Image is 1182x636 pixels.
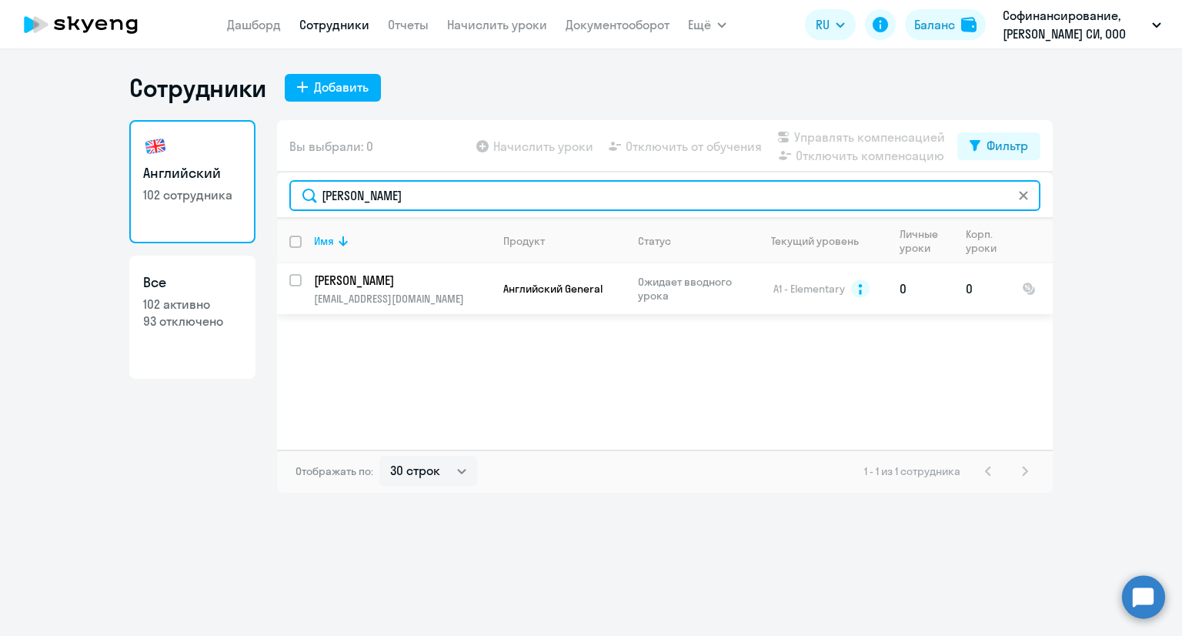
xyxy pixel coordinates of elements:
[887,263,953,314] td: 0
[388,17,429,32] a: Отчеты
[995,6,1169,43] button: Софинансирование, [PERSON_NAME] СИ, ООО
[129,256,255,379] a: Все102 активно93 отключено
[756,234,886,248] div: Текущий уровень
[1003,6,1146,43] p: Софинансирование, [PERSON_NAME] СИ, ООО
[688,9,726,40] button: Ещё
[961,17,977,32] img: balance
[566,17,669,32] a: Документооборот
[314,292,490,306] p: [EMAIL_ADDRESS][DOMAIN_NAME]
[227,17,281,32] a: Дашборд
[143,186,242,203] p: 102 сотрудника
[289,180,1040,211] input: Поиск по имени, email, продукту или статусу
[143,313,242,330] p: 93 отключено
[816,15,830,34] span: RU
[957,132,1040,160] button: Фильтр
[905,9,986,40] button: Балансbalance
[900,227,943,255] div: Личные уроки
[805,9,856,40] button: RU
[638,234,743,248] div: Статус
[503,282,603,296] span: Английский General
[129,120,255,243] a: Английский102 сотрудника
[295,464,373,478] span: Отображать по:
[314,78,369,96] div: Добавить
[143,273,242,293] h3: Все
[503,234,545,248] div: Продукт
[900,227,953,255] div: Личные уроки
[143,134,168,159] img: english
[503,234,625,248] div: Продукт
[773,282,845,296] span: A1 - Elementary
[129,72,266,103] h1: Сотрудники
[289,137,373,156] span: Вы выбрали: 0
[638,275,743,303] p: Ожидает вводного урока
[447,17,547,32] a: Начислить уроки
[143,163,242,183] h3: Английский
[771,234,859,248] div: Текущий уровень
[299,17,369,32] a: Сотрудники
[914,15,955,34] div: Баланс
[314,272,488,289] p: [PERSON_NAME]
[314,234,490,248] div: Имя
[638,234,671,248] div: Статус
[314,272,490,289] a: [PERSON_NAME]
[966,227,1009,255] div: Корп. уроки
[987,136,1028,155] div: Фильтр
[953,263,1010,314] td: 0
[285,74,381,102] button: Добавить
[966,227,999,255] div: Корп. уроки
[314,234,334,248] div: Имя
[864,464,960,478] span: 1 - 1 из 1 сотрудника
[688,15,711,34] span: Ещё
[143,296,242,313] p: 102 активно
